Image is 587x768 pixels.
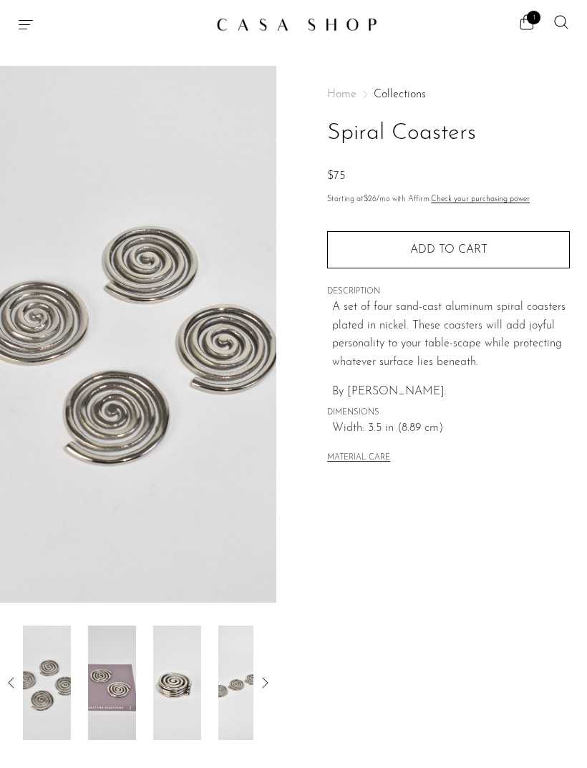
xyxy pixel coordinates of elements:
[17,16,34,33] button: Menu
[327,89,356,100] span: Home
[88,626,136,740] img: Spiral Coasters
[327,407,570,419] span: DIMENSIONS
[327,115,570,152] h1: Spiral Coasters
[327,170,345,182] span: $75
[23,626,71,740] img: Spiral Coasters
[327,231,570,268] button: Add to cart
[332,386,447,397] span: By [PERSON_NAME].
[218,626,266,740] img: Spiral Coasters
[527,11,540,24] span: 1
[410,244,487,256] span: Add to cart
[332,419,570,438] span: Width: 3.5 in (8.89 cm)
[332,301,566,368] span: A set of four sand-cast aluminum spiral coasters plated in nickel. These coasters will add joyful...
[327,193,570,206] p: Starting at /mo with Affirm.
[374,89,426,100] a: Collections
[327,286,570,298] span: DESCRIPTION
[153,626,201,740] img: Spiral Coasters
[364,195,377,203] span: $26
[431,195,530,203] a: Check your purchasing power - Learn more about Affirm Financing (opens in modal)
[327,453,390,464] button: MATERIAL CARE
[327,89,570,100] nav: Breadcrumbs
